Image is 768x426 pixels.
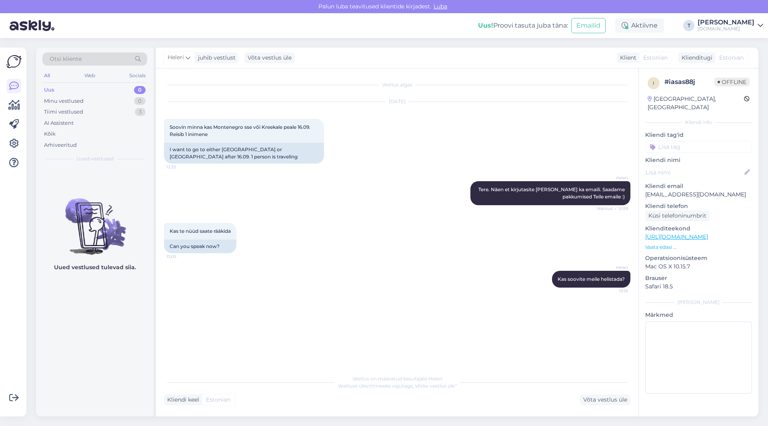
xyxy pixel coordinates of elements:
span: Kas te nüüd saate rääkida [170,228,231,234]
span: Heleri [168,53,184,62]
div: Küsi telefoninumbrit [645,210,710,221]
div: AI Assistent [44,119,74,127]
p: Märkmed [645,311,752,319]
div: Uus [44,86,54,94]
span: Vestlus on määratud kasutajale Heleri [352,376,442,382]
div: # iasas88j [664,77,714,87]
span: Heleri [598,264,628,270]
div: juhib vestlust [195,54,236,62]
span: 13:05 [166,254,196,260]
span: Estonian [719,54,744,62]
p: Brauser [645,274,752,282]
p: Klienditeekond [645,224,752,233]
p: Uued vestlused tulevad siia. [54,263,136,272]
div: [DOMAIN_NAME] [698,26,754,32]
div: [GEOGRAPHIC_DATA], [GEOGRAPHIC_DATA] [648,95,744,112]
span: Luba [431,3,450,10]
span: Kas soovite meile helistada? [558,276,625,282]
div: Tiimi vestlused [44,108,83,116]
img: No chats [36,184,154,256]
span: Heleri [598,175,628,181]
div: Kliendi keel [164,396,199,404]
div: Võta vestlus üle [244,52,295,63]
div: Proovi tasuta juba täna: [478,21,568,30]
div: Minu vestlused [44,97,84,105]
div: T [683,20,694,31]
p: Kliendi email [645,182,752,190]
div: Arhiveeritud [44,141,77,149]
p: Safari 18.5 [645,282,752,291]
span: Tere. Näen et kirjutasite [PERSON_NAME] ka emaili. Saadame pakkumised Teile emaile :) [478,186,626,200]
div: 0 [134,97,146,105]
div: 0 [134,86,146,94]
div: Vestlus algas [164,81,630,88]
div: Klient [617,54,636,62]
span: Estonian [643,54,668,62]
p: Kliendi nimi [645,156,752,164]
input: Lisa tag [645,141,752,153]
span: 13:15 [598,288,628,294]
div: I want to go to either [GEOGRAPHIC_DATA] or [GEOGRAPHIC_DATA] after 16.09. 1 person is traveling [164,143,324,164]
span: Uued vestlused [76,155,114,162]
span: Vestluse ülevõtmiseks vajutage [338,383,457,389]
span: Offline [714,78,750,86]
span: Nähtud ✓ 12:59 [597,206,628,212]
div: 3 [135,108,146,116]
p: Kliendi tag'id [645,131,752,139]
div: Aktiivne [615,18,664,33]
p: Vaata edasi ... [645,244,752,251]
p: Kliendi telefon [645,202,752,210]
i: „Võtke vestlus üle” [413,383,457,389]
input: Lisa nimi [646,168,743,177]
div: Can you speak now? [164,240,236,253]
span: Soovin minna kas Montenegro sse või Kreekale peale 16.09. Reisib 1 inimene [170,124,312,137]
div: All [42,70,52,81]
a: [URL][DOMAIN_NAME] [645,233,708,240]
div: Kliendi info [645,119,752,126]
p: Mac OS X 10.15.7 [645,262,752,271]
div: Klienditugi [678,54,712,62]
b: Uus! [478,22,493,29]
span: Otsi kliente [50,55,82,63]
button: Emailid [571,18,606,33]
p: [EMAIL_ADDRESS][DOMAIN_NAME] [645,190,752,199]
div: Web [83,70,97,81]
p: Operatsioonisüsteem [645,254,752,262]
span: Estonian [206,396,230,404]
div: Socials [128,70,147,81]
div: Võta vestlus üle [580,394,630,405]
div: Kõik [44,130,56,138]
div: [PERSON_NAME] [698,19,754,26]
a: [PERSON_NAME][DOMAIN_NAME] [698,19,763,32]
div: [DATE] [164,98,630,105]
div: [PERSON_NAME] [645,299,752,306]
img: Askly Logo [6,54,22,69]
span: i [653,80,654,86]
span: 12:33 [166,164,196,170]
